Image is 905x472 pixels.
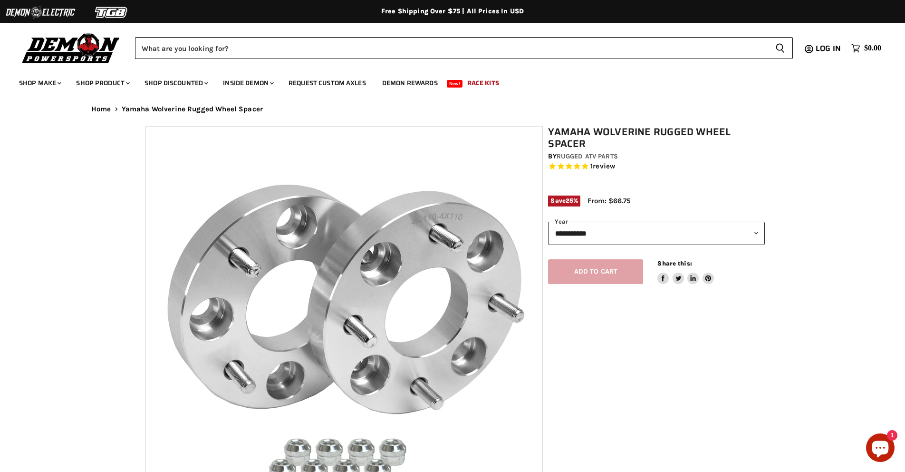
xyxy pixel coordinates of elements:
[12,69,879,93] ul: Main menu
[5,3,76,21] img: Demon Electric Logo 2
[91,105,111,113] a: Home
[657,259,714,285] aside: Share this:
[847,41,886,55] a: $0.00
[69,73,135,93] a: Shop Product
[76,3,147,21] img: TGB Logo 2
[281,73,373,93] a: Request Custom Axles
[864,44,881,53] span: $0.00
[72,105,833,113] nav: Breadcrumbs
[768,37,793,59] button: Search
[135,37,793,59] form: Product
[557,152,618,160] a: Rugged ATV Parts
[816,42,841,54] span: Log in
[216,73,279,93] a: Inside Demon
[863,433,897,464] inbox-online-store-chat: Shopify online store chat
[657,260,692,267] span: Share this:
[375,73,445,93] a: Demon Rewards
[548,162,765,172] span: Rated 5.0 out of 5 stars 1 reviews
[811,44,847,53] a: Log in
[137,73,214,93] a: Shop Discounted
[122,105,263,113] span: Yamaha Wolverine Rugged Wheel Spacer
[548,151,765,162] div: by
[548,222,765,245] select: year
[590,162,615,171] span: 1 reviews
[548,126,765,150] h1: Yamaha Wolverine Rugged Wheel Spacer
[19,31,123,65] img: Demon Powersports
[447,80,463,88] span: New!
[548,196,580,206] span: Save %
[593,162,615,171] span: review
[587,197,631,205] span: From: $66.75
[12,73,67,93] a: Shop Make
[72,7,833,16] div: Free Shipping Over $75 | All Prices In USD
[135,37,768,59] input: Search
[460,73,506,93] a: Race Kits
[566,197,573,204] span: 25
